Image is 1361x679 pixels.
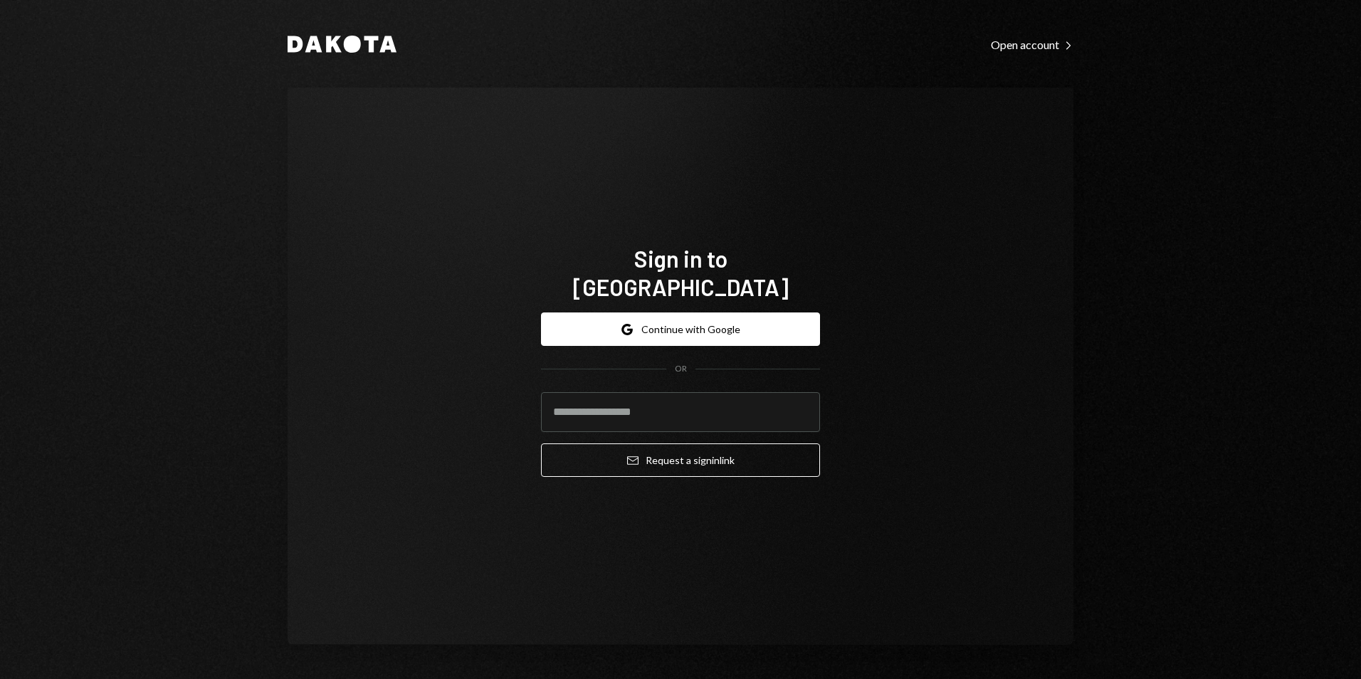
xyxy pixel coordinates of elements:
[541,312,820,346] button: Continue with Google
[991,36,1073,52] a: Open account
[991,38,1073,52] div: Open account
[675,363,687,375] div: OR
[541,244,820,301] h1: Sign in to [GEOGRAPHIC_DATA]
[541,443,820,477] button: Request a signinlink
